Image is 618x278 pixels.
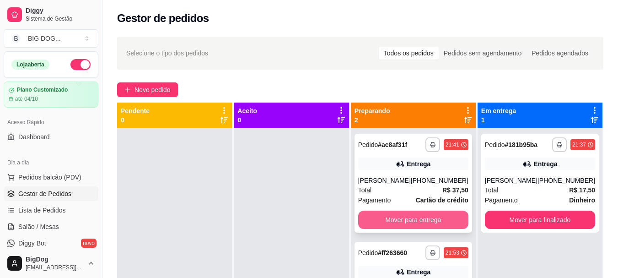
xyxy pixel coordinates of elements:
[18,189,71,198] span: Gestor de Pedidos
[537,176,595,185] div: [PHONE_NUMBER]
[28,34,61,43] div: BIG DOG ...
[358,249,378,256] span: Pedido
[117,11,209,26] h2: Gestor de pedidos
[481,115,516,125] p: 1
[378,141,407,148] strong: # ac8af31f
[4,219,98,234] a: Salão / Mesas
[407,159,430,169] div: Entrega
[4,252,98,274] button: BigDog[EMAIL_ADDRESS][DOMAIN_NAME]
[358,185,372,195] span: Total
[572,141,586,148] div: 21:37
[124,87,131,93] span: plus
[569,196,595,204] strong: Dinheiro
[126,48,208,58] span: Selecione o tipo dos pedidos
[485,176,537,185] div: [PERSON_NAME]
[485,211,595,229] button: Mover para finalizado
[407,267,430,277] div: Entrega
[485,185,499,195] span: Total
[18,206,66,215] span: Lista de Pedidos
[11,60,49,70] div: Loja aberta
[121,115,150,125] p: 0
[485,195,518,205] span: Pagamento
[18,239,46,248] span: Diggy Bot
[485,141,505,148] span: Pedido
[411,176,468,185] div: [PHONE_NUMBER]
[4,155,98,170] div: Dia a dia
[446,141,459,148] div: 21:41
[15,95,38,103] article: até 04/10
[18,173,81,182] span: Pedidos balcão (PDV)
[533,159,557,169] div: Entrega
[4,82,98,108] a: Plano Customizadoaté 04/10
[4,130,98,144] a: Dashboard
[358,176,411,185] div: [PERSON_NAME]
[379,47,439,60] div: Todos os pedidos
[358,195,391,205] span: Pagamento
[134,85,171,95] span: Novo pedido
[18,222,59,231] span: Salão / Mesas
[4,4,98,26] a: DiggySistema de Gestão
[416,196,468,204] strong: Cartão de crédito
[121,106,150,115] p: Pendente
[569,186,595,194] strong: R$ 17,50
[4,115,98,130] div: Acesso Rápido
[358,141,378,148] span: Pedido
[26,256,84,264] span: BigDog
[26,7,95,15] span: Diggy
[4,203,98,218] a: Lista de Pedidos
[4,236,98,251] a: Diggy Botnovo
[18,132,50,142] span: Dashboard
[446,249,459,256] div: 21:53
[26,15,95,22] span: Sistema de Gestão
[26,264,84,271] span: [EMAIL_ADDRESS][DOMAIN_NAME]
[117,82,178,97] button: Novo pedido
[4,29,98,48] button: Select a team
[442,186,468,194] strong: R$ 37,50
[4,170,98,185] button: Pedidos balcão (PDV)
[11,34,21,43] span: B
[17,87,68,93] article: Plano Customizado
[439,47,527,60] div: Pedidos sem agendamento
[378,249,407,256] strong: # ff263660
[237,115,257,125] p: 0
[355,115,390,125] p: 2
[355,106,390,115] p: Preparando
[358,211,468,229] button: Mover para entrega
[505,141,537,148] strong: # 181b95ba
[237,106,257,115] p: Aceito
[4,186,98,201] a: Gestor de Pedidos
[70,59,91,70] button: Alterar Status
[527,47,593,60] div: Pedidos agendados
[481,106,516,115] p: Em entrega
